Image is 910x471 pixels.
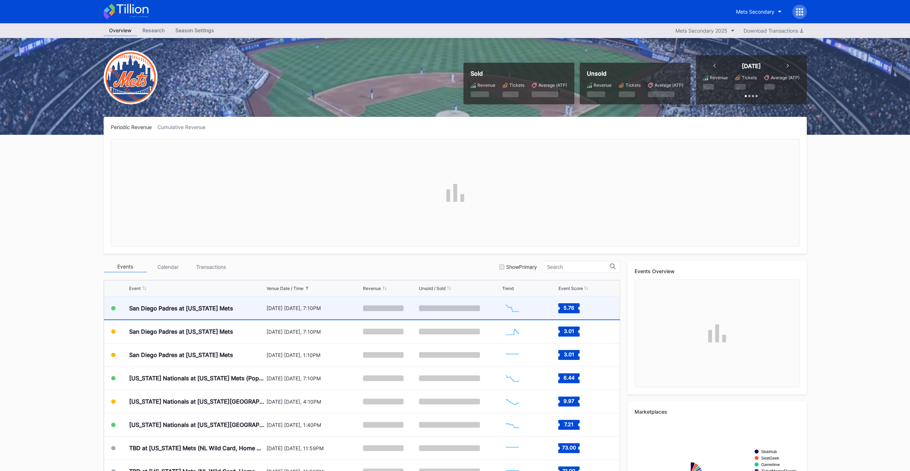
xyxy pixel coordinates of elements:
[502,299,524,317] svg: Chart title
[502,392,524,410] svg: Chart title
[129,286,141,291] div: Event
[635,268,800,274] div: Events Overview
[190,261,233,272] div: Transactions
[267,286,303,291] div: Venue Date / Time
[710,75,728,80] div: Revenue
[267,445,362,451] div: [DATE] [DATE], 11:59PM
[564,304,574,310] text: 5.76
[170,25,220,35] div: Season Settings
[761,462,780,467] text: Gametime
[129,305,233,312] div: San Diego Padres at [US_STATE] Mets
[655,82,683,88] div: Average (ATP)
[672,26,738,35] button: Mets Secondary 2025
[104,261,147,272] div: Events
[471,70,567,77] div: Sold
[129,444,265,452] div: TBD at [US_STATE] Mets (NL Wild Card, Home Game 1) (If Necessary)
[502,346,524,364] svg: Chart title
[564,351,574,357] text: 3.01
[502,323,524,341] svg: Chart title
[502,369,524,387] svg: Chart title
[740,26,807,35] button: Download Transactions
[129,398,265,405] div: [US_STATE] Nationals at [US_STATE][GEOGRAPHIC_DATA] (Long Sleeve T-Shirt Giveaway)
[502,439,524,457] svg: Chart title
[506,264,537,270] div: Show Primary
[129,375,265,382] div: [US_STATE] Nationals at [US_STATE] Mets (Pop-Up Home Run Apple Giveaway)
[267,305,362,311] div: [DATE] [DATE], 7:10PM
[137,25,170,36] a: Research
[170,25,220,36] a: Season Settings
[564,375,575,381] text: 6.44
[675,28,727,34] div: Mets Secondary 2025
[267,352,362,358] div: [DATE] [DATE], 1:10PM
[594,82,612,88] div: Revenue
[267,422,362,428] div: [DATE] [DATE], 1:40PM
[547,264,610,270] input: Search
[771,75,800,80] div: Average (ATP)
[129,328,233,335] div: San Diego Padres at [US_STATE] Mets
[742,62,761,70] div: [DATE]
[742,75,757,80] div: Tickets
[129,351,233,358] div: San Diego Padres at [US_STATE] Mets
[564,328,574,334] text: 3.01
[267,375,362,381] div: [DATE] [DATE], 7:10PM
[731,5,787,18] button: Mets Secondary
[736,9,774,15] div: Mets Secondary
[267,329,362,335] div: [DATE] [DATE], 7:10PM
[564,398,574,404] text: 9.97
[147,261,190,272] div: Calendar
[558,286,583,291] div: Event Score
[129,421,265,428] div: [US_STATE] Nationals at [US_STATE][GEOGRAPHIC_DATA]
[635,409,800,415] div: Marketplaces
[587,70,683,77] div: Unsold
[761,449,777,454] text: StubHub
[744,28,803,34] div: Download Transactions
[538,82,567,88] div: Average (ATP)
[564,421,574,427] text: 7.21
[626,82,641,88] div: Tickets
[477,82,495,88] div: Revenue
[137,25,170,35] div: Research
[104,25,137,36] a: Overview
[267,399,362,405] div: [DATE] [DATE], 4:10PM
[419,286,445,291] div: Unsold / Sold
[111,124,157,130] div: Periodic Revenue
[363,286,381,291] div: Revenue
[509,82,524,88] div: Tickets
[562,444,576,451] text: 73.00
[761,456,779,460] text: SeatGeek
[502,286,514,291] div: Trend
[157,124,211,130] div: Cumulative Revenue
[104,51,157,104] img: New-York-Mets-Transparent.png
[502,416,524,434] svg: Chart title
